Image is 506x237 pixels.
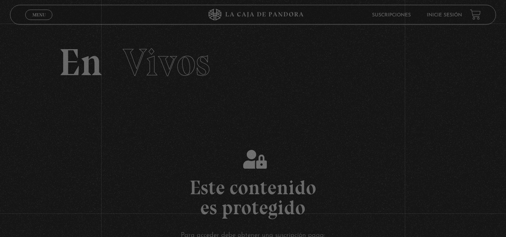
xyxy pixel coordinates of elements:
h2: En [59,44,448,82]
span: Vivos [123,40,210,85]
span: Menu [32,12,46,17]
a: Suscripciones [372,13,411,18]
a: Inicie sesión [427,13,462,18]
span: Cerrar [30,19,48,25]
a: View your shopping cart [470,9,481,20]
